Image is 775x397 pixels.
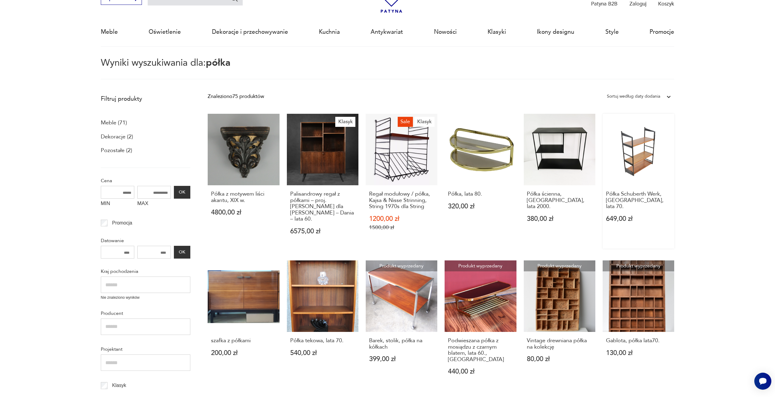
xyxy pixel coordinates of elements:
a: szafka z półkamiszafka z półkami200,00 zł [208,260,279,389]
p: 649,00 zł [606,216,671,222]
p: 540,00 zł [290,350,355,356]
h3: Vintage drewniana półka na kolekcję [527,338,592,350]
a: Kuchnia [319,18,340,46]
button: OK [174,246,190,259]
h3: Półka z motywem liści akantu, XIX w. [211,191,276,204]
a: Półka tekowa, lata 70.Półka tekowa, lata 70.540,00 zł [287,260,358,389]
p: 200,00 zł [211,350,276,356]
p: 440,00 zł [448,368,513,375]
p: 1500,00 zł [369,224,434,231]
a: Oświetlenie [149,18,181,46]
p: 4800,00 zł [211,209,276,216]
a: Antykwariat [371,18,403,46]
p: 320,00 zł [448,203,513,210]
p: Filtruj produkty [101,95,190,103]
h3: Półka ścienna, [GEOGRAPHIC_DATA], lata 2000. [527,191,592,210]
p: Cena [101,177,190,185]
a: Produkt wyprzedanyVintage drewniana półka na kolekcjęVintage drewniana półka na kolekcję80,00 zł [524,260,595,389]
p: 130,00 zł [606,350,671,356]
p: Projektant [101,345,190,353]
h3: Podwieszana półka z mosiądzu z czarnym blatem, lata 60., [GEOGRAPHIC_DATA] [448,338,513,363]
a: SaleKlasykRegał modułowy / półka, Kajsa & Nisse Strinning, String 1970s dla StringRegał modułowy ... [366,114,437,249]
p: 6575,00 zł [290,228,355,235]
h3: Półka, lata 80. [448,191,513,197]
a: Klasyki [488,18,506,46]
a: Półka, lata 80.Półka, lata 80.320,00 zł [445,114,516,249]
p: Promocja [112,219,132,227]
p: Koszyk [658,0,674,7]
h3: Gablota, półka lata70. [606,338,671,344]
a: Meble (71) [101,118,127,128]
a: Produkt wyprzedanyBarek, stolik, półka na kółkachBarek, stolik, półka na kółkach399,00 zł [366,260,437,389]
p: 80,00 zł [527,356,592,362]
a: Pozostałe (2) [101,145,132,156]
a: Półka z motywem liści akantu, XIX w.Półka z motywem liści akantu, XIX w.4800,00 zł [208,114,279,249]
a: Promocje [650,18,674,46]
p: Patyna B2B [591,0,618,7]
a: Produkt wyprzedanyPodwieszana półka z mosiądzu z czarnym blatem, lata 60., NiemcyPodwieszana półk... [445,260,516,389]
a: Produkt wyprzedanyGablota, półka lata70.Gablota, półka lata70.130,00 zł [603,260,674,389]
p: Producent [101,309,190,317]
a: KlasykPalisandrowy regał z półkami – proj. Erik Brouer dla Brouer Møbelfabrik – Dania – lata 60.P... [287,114,358,249]
p: Wyniki wyszukiwania dla: [101,58,674,79]
h3: szafka z półkami [211,338,276,344]
p: 1200,00 zł [369,216,434,222]
p: 380,00 zł [527,216,592,222]
label: MIN [101,199,134,210]
a: Półka ścienna, Niemcy, lata 2000.Półka ścienna, [GEOGRAPHIC_DATA], lata 2000.380,00 zł [524,114,595,249]
a: Meble [101,18,118,46]
p: Datowanie [101,237,190,245]
a: Dekoracje (2) [101,132,133,142]
a: Półka Schuberth Werk, Niemcy, lata 70.Półka Schuberth Werk, [GEOGRAPHIC_DATA], lata 70.649,00 zł [603,114,674,249]
div: Sortuj według daty dodania [607,92,660,100]
label: MAX [137,199,171,210]
span: półka [206,56,231,69]
h3: Palisandrowy regał z półkami – proj. [PERSON_NAME] dla [PERSON_NAME] – Dania – lata 60. [290,191,355,222]
p: Kraj pochodzenia [101,267,190,275]
p: Klasyk [112,381,126,389]
div: Znaleziono 75 produktów [208,92,264,100]
h3: Półka tekowa, lata 70. [290,338,355,344]
button: OK [174,186,190,199]
p: Zaloguj [629,0,646,7]
a: Dekoracje i przechowywanie [212,18,288,46]
a: Style [605,18,619,46]
h3: Barek, stolik, półka na kółkach [369,338,434,350]
a: Ikony designu [537,18,574,46]
h3: Regał modułowy / półka, Kajsa & Nisse Strinning, String 1970s dla String [369,191,434,210]
p: Nie znaleziono wyników [101,295,190,301]
a: Nowości [434,18,457,46]
iframe: Smartsupp widget button [754,373,771,390]
h3: Półka Schuberth Werk, [GEOGRAPHIC_DATA], lata 70. [606,191,671,210]
p: 399,00 zł [369,356,434,362]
